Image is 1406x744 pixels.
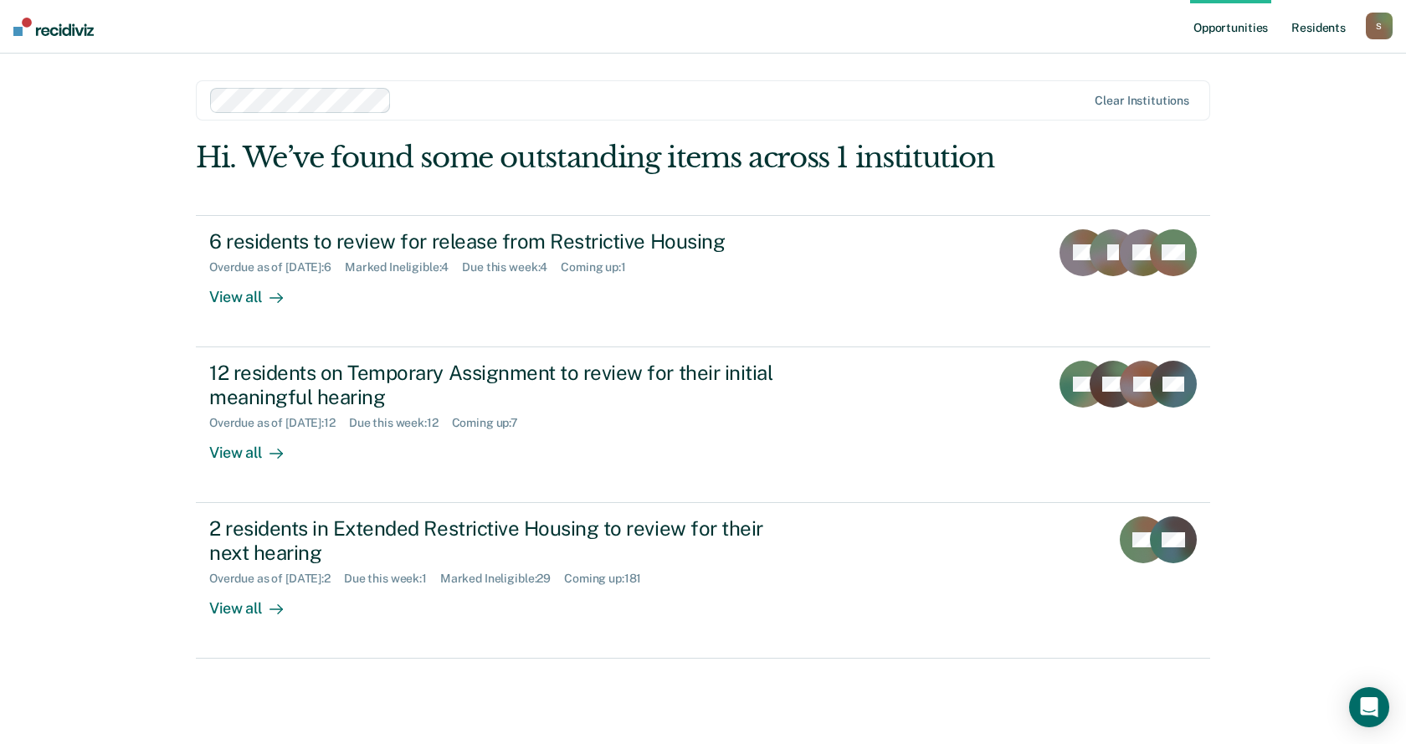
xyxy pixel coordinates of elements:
[209,229,797,254] div: 6 residents to review for release from Restrictive Housing
[209,572,344,586] div: Overdue as of [DATE] : 2
[209,274,303,306] div: View all
[1349,687,1389,727] div: Open Intercom Messenger
[561,260,639,275] div: Coming up : 1
[1366,13,1393,39] button: S
[345,260,462,275] div: Marked Ineligible : 4
[209,260,345,275] div: Overdue as of [DATE] : 6
[209,516,797,565] div: 2 residents in Extended Restrictive Housing to review for their next hearing
[462,260,561,275] div: Due this week : 4
[440,572,564,586] div: Marked Ineligible : 29
[196,503,1210,659] a: 2 residents in Extended Restrictive Housing to review for their next hearingOverdue as of [DATE]:...
[209,429,303,462] div: View all
[1095,94,1189,108] div: Clear institutions
[209,585,303,618] div: View all
[452,416,532,430] div: Coming up : 7
[13,18,94,36] img: Recidiviz
[564,572,654,586] div: Coming up : 181
[209,416,349,430] div: Overdue as of [DATE] : 12
[349,416,452,430] div: Due this week : 12
[196,141,1008,175] div: Hi. We’ve found some outstanding items across 1 institution
[196,347,1210,503] a: 12 residents on Temporary Assignment to review for their initial meaningful hearingOverdue as of ...
[344,572,440,586] div: Due this week : 1
[209,361,797,409] div: 12 residents on Temporary Assignment to review for their initial meaningful hearing
[196,215,1210,347] a: 6 residents to review for release from Restrictive HousingOverdue as of [DATE]:6Marked Ineligible...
